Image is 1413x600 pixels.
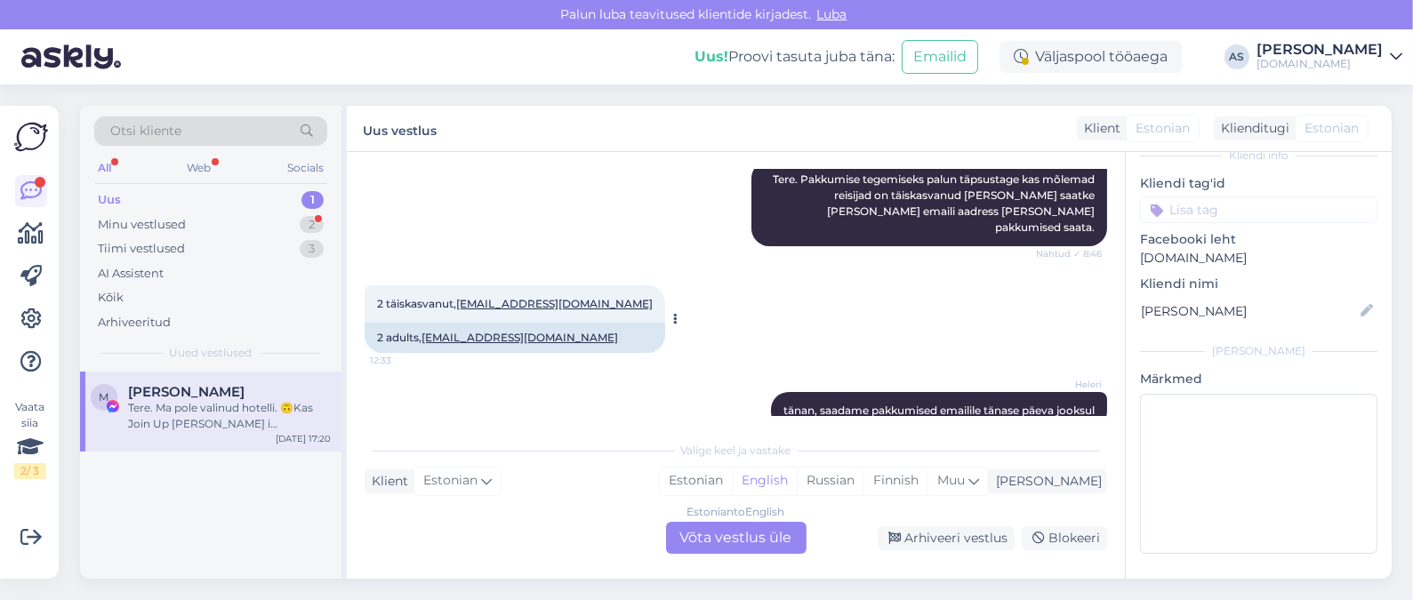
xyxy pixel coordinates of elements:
p: Kliendi tag'id [1140,174,1377,193]
div: [PERSON_NAME] [989,472,1102,491]
div: Socials [284,156,327,180]
div: Väljaspool tööaega [1000,41,1182,73]
div: Klient [1077,119,1120,138]
a: [PERSON_NAME][DOMAIN_NAME] [1256,43,1402,71]
span: Tere. Pakkumise tegemiseks palun täpsustage kas mõlemad reisijad on täiskasvanud [PERSON_NAME] sa... [773,172,1097,234]
b: Uus! [694,48,728,65]
div: [PERSON_NAME] [1256,43,1383,57]
span: Nähtud ✓ 8:46 [1035,247,1102,260]
div: Proovi tasuta juba täna: [694,46,895,68]
div: Valige keel ja vastake [365,443,1107,459]
div: 3 [300,240,324,258]
div: Kliendi info [1140,148,1377,164]
button: Emailid [902,40,978,74]
span: Estonian [1136,119,1190,138]
p: [DOMAIN_NAME] [1140,249,1377,268]
img: Askly Logo [14,120,48,154]
span: Estonian [1305,119,1359,138]
span: Heleri [1035,378,1102,391]
p: Märkmed [1140,370,1377,388]
span: Maire Rikberg [128,384,245,400]
p: Kliendi nimi [1140,275,1377,293]
span: Muu [937,472,965,488]
div: Estonian [660,468,732,494]
div: Blokeeri [1022,526,1107,550]
span: 2 täiskasvanut, [377,297,653,310]
span: 12:33 [370,354,437,367]
div: 2 adults, [365,323,665,353]
p: Facebooki leht [1140,230,1377,249]
label: Uus vestlus [363,116,437,140]
div: 1 [301,191,324,209]
div: Kõik [98,289,124,307]
div: Uus [98,191,121,209]
span: tänan, saadame pakkumised emailile tänase päeva jooksul [783,404,1095,417]
div: Estonian to English [687,504,785,520]
div: Arhiveeri vestlus [878,526,1015,550]
input: Lisa tag [1140,196,1377,223]
div: AS [1224,44,1249,69]
div: Klient [365,472,408,491]
span: Uued vestlused [170,345,253,361]
div: All [94,156,115,180]
div: AI Assistent [98,265,164,283]
div: Klienditugi [1214,119,1289,138]
a: [EMAIL_ADDRESS][DOMAIN_NAME] [421,331,618,344]
div: Finnish [863,468,927,494]
div: Russian [797,468,863,494]
div: [PERSON_NAME] [1140,343,1377,359]
div: Tere. Ma pole valinud hotelli. 🙃Kas Join Up [PERSON_NAME] i ekskursioon on novembri broneeringutele? [128,400,331,432]
div: Tiimi vestlused [98,240,185,258]
div: [DATE] 17:20 [276,432,331,445]
div: 2 [300,216,324,234]
div: English [732,468,797,494]
div: Web [184,156,215,180]
a: [EMAIL_ADDRESS][DOMAIN_NAME] [456,297,653,310]
div: Arhiveeritud [98,314,171,332]
input: Lisa nimi [1141,301,1357,321]
span: Estonian [423,471,478,491]
div: 2 / 3 [14,463,46,479]
span: Otsi kliente [110,122,181,140]
div: Võta vestlus üle [666,522,807,554]
span: M [100,390,109,404]
div: Vaata siia [14,399,46,479]
div: Minu vestlused [98,216,186,234]
span: Luba [812,6,853,22]
div: [DOMAIN_NAME] [1256,57,1383,71]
